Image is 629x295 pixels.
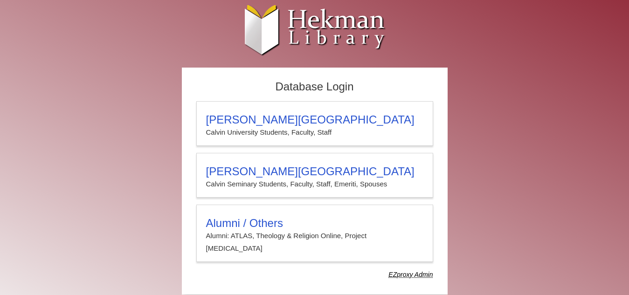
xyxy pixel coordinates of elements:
[196,101,433,146] a: [PERSON_NAME][GEOGRAPHIC_DATA]Calvin University Students, Faculty, Staff
[206,230,423,254] p: Alumni: ATLAS, Theology & Religion Online, Project [MEDICAL_DATA]
[388,271,433,278] dfn: Use Alumni login
[206,217,423,254] summary: Alumni / OthersAlumni: ATLAS, Theology & Religion Online, Project [MEDICAL_DATA]
[206,113,423,126] h3: [PERSON_NAME][GEOGRAPHIC_DATA]
[206,217,423,230] h3: Alumni / Others
[196,153,433,198] a: [PERSON_NAME][GEOGRAPHIC_DATA]Calvin Seminary Students, Faculty, Staff, Emeriti, Spouses
[192,77,438,96] h2: Database Login
[206,126,423,138] p: Calvin University Students, Faculty, Staff
[206,178,423,190] p: Calvin Seminary Students, Faculty, Staff, Emeriti, Spouses
[206,165,423,178] h3: [PERSON_NAME][GEOGRAPHIC_DATA]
